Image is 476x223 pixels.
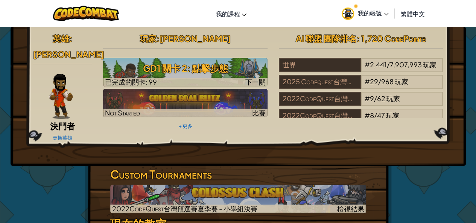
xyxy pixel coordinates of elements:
[178,123,192,129] a: + 更多
[374,94,377,103] span: /
[296,33,357,44] span: AI 聯盟 團隊排名
[53,33,69,44] span: 英雄
[110,166,366,183] h3: Custom Tournaments
[103,58,268,86] a: 下一關
[160,33,231,44] span: [PERSON_NAME]
[370,111,374,120] span: 8
[387,60,390,69] span: /
[279,65,443,74] a: 世界#2,441/7,907,993玩家
[279,75,361,89] div: 2025 Codequest台灣夏季預選賽
[365,94,370,103] span: #
[401,10,425,18] span: 繁體中文
[397,3,429,24] a: 繁體中文
[357,33,426,44] span: : 1,720 CodePoints
[338,2,392,25] a: 我的帳號
[216,10,240,18] span: 我的課程
[157,33,160,44] span: :
[49,74,73,119] img: duelist-pose.png
[358,9,389,17] span: 我的帳號
[279,109,361,123] div: 2022CodeQuest台灣預選賽夏季賽 - 小學組決賽
[374,111,377,120] span: /
[53,6,119,21] img: CodeCombat logo
[386,94,400,103] span: 玩家
[423,60,436,69] span: 玩家
[105,77,157,86] span: 已完成的關卡: 99
[337,204,364,213] span: 檢視結果
[33,49,104,59] span: [PERSON_NAME]
[377,111,385,120] span: 47
[370,94,374,103] span: 9
[103,89,268,117] img: Golden Goal
[212,3,250,24] a: 我的課程
[245,77,266,86] span: 下一關
[112,204,257,213] span: 2022CodeQuest台灣預選賽夏季賽 - 小學組決賽
[377,94,385,103] span: 62
[390,60,422,69] span: 7,907,993
[103,58,268,86] img: GD1 關卡 2: 點擊步態
[252,108,266,117] span: 比賽
[365,77,370,86] span: #
[370,77,378,86] span: 29
[279,82,443,91] a: 2025 Codequest台灣夏季預選賽#29/968玩家
[342,8,354,20] img: avatar
[105,108,140,117] span: Not Started
[53,135,72,141] a: 更換英雄
[110,185,366,213] a: 2022CodeQuest台灣預選賽夏季賽 - 小學組決賽檢視結果
[50,121,75,131] span: 決鬥者
[69,33,72,44] span: :
[370,60,387,69] span: 2,441
[110,185,366,213] img: Colossus
[381,77,394,86] span: 968
[279,58,361,72] div: 世界
[103,60,268,77] h3: GD1 關卡 2: 點擊步態
[365,60,370,69] span: #
[279,92,361,106] div: 2022CodeQuest台灣預選賽夏季賽 - 小學組初賽
[395,77,408,86] span: 玩家
[365,111,370,120] span: #
[279,116,443,124] a: 2022CodeQuest台灣預選賽夏季賽 - 小學組決賽#8/47玩家
[103,89,268,117] a: Not Started比賽
[140,33,157,44] span: 玩家
[378,77,381,86] span: /
[386,111,400,120] span: 玩家
[279,99,443,108] a: 2022CodeQuest台灣預選賽夏季賽 - 小學組初賽#9/62玩家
